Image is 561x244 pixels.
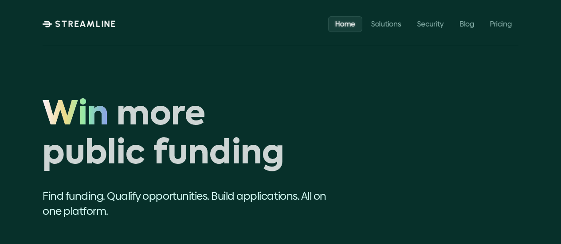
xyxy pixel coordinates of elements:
[43,189,338,218] p: Find funding. Qualify opportunities. Build applications. All on one platform.
[371,19,401,28] p: Solutions
[42,19,116,29] a: STREAMLINE
[43,96,338,175] h1: Win more public funding
[417,19,443,28] p: Security
[335,19,355,28] p: Home
[55,19,116,29] p: STREAMLINE
[459,19,474,28] p: Blog
[483,16,519,31] a: Pricing
[452,16,481,31] a: Blog
[328,16,362,31] a: Home
[43,96,109,136] span: Win
[490,19,512,28] p: Pricing
[410,16,451,31] a: Security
